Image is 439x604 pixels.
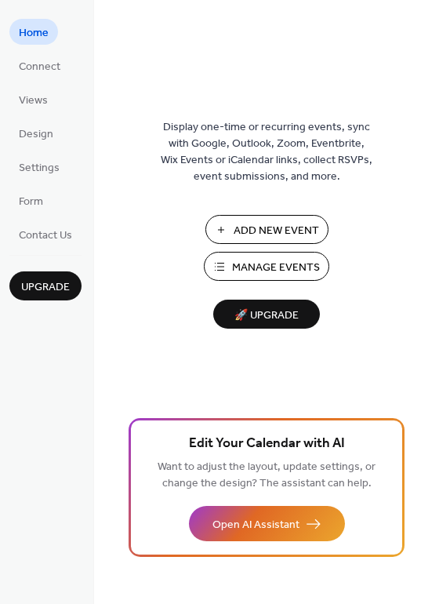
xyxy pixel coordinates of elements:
[213,300,320,329] button: 🚀 Upgrade
[19,126,53,143] span: Design
[204,252,329,281] button: Manage Events
[9,120,63,146] a: Design
[9,187,53,213] a: Form
[189,433,345,455] span: Edit Your Calendar with AI
[161,119,372,185] span: Display one-time or recurring events, sync with Google, Outlook, Zoom, Eventbrite, Wix Events or ...
[9,154,69,180] a: Settings
[189,506,345,541] button: Open AI Assistant
[232,260,320,276] span: Manage Events
[9,53,70,78] a: Connect
[9,271,82,300] button: Upgrade
[158,457,376,494] span: Want to adjust the layout, update settings, or change the design? The assistant can help.
[19,93,48,109] span: Views
[19,59,60,75] span: Connect
[19,194,43,210] span: Form
[9,86,57,112] a: Views
[212,517,299,533] span: Open AI Assistant
[223,305,310,326] span: 🚀 Upgrade
[19,160,60,176] span: Settings
[21,279,70,296] span: Upgrade
[9,19,58,45] a: Home
[19,25,49,42] span: Home
[234,223,319,239] span: Add New Event
[19,227,72,244] span: Contact Us
[205,215,328,244] button: Add New Event
[9,221,82,247] a: Contact Us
